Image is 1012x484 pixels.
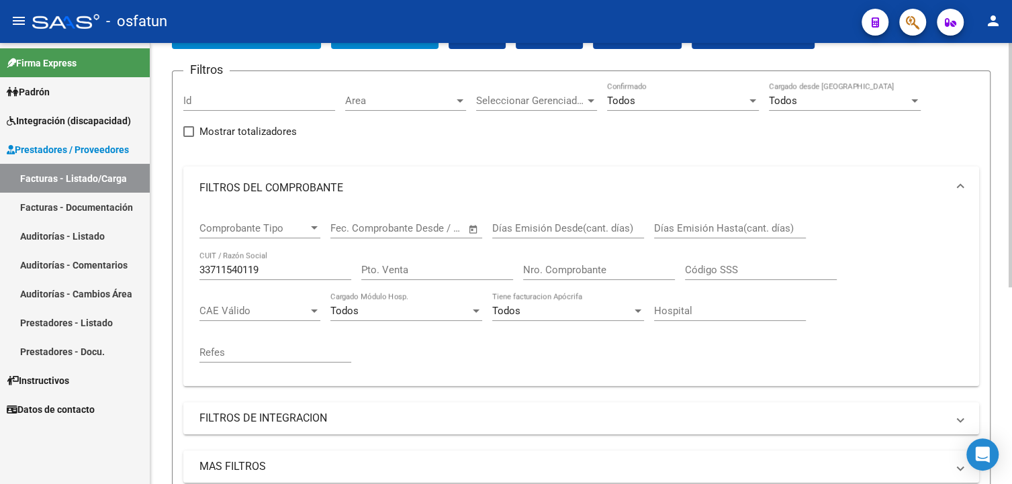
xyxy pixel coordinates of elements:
[769,95,797,107] span: Todos
[7,402,95,417] span: Datos de contacto
[7,113,131,128] span: Integración (discapacidad)
[386,222,451,234] input: End date
[966,438,999,471] div: Open Intercom Messenger
[476,95,585,107] span: Seleccionar Gerenciador
[183,60,230,79] h3: Filtros
[199,459,947,474] mat-panel-title: MAS FILTROS
[607,95,635,107] span: Todos
[106,7,167,36] span: - osfatun
[183,209,979,386] div: FILTROS DEL COMPROBANTE
[7,373,69,388] span: Instructivos
[199,305,308,317] span: CAE Válido
[466,222,481,237] button: Open calendar
[199,124,297,140] span: Mostrar totalizadores
[183,166,979,209] mat-expansion-panel-header: FILTROS DEL COMPROBANTE
[985,13,1001,29] mat-icon: person
[7,85,50,99] span: Padrón
[183,402,979,434] mat-expansion-panel-header: FILTROS DE INTEGRACION
[330,222,374,234] input: Start date
[330,305,359,317] span: Todos
[199,181,947,195] mat-panel-title: FILTROS DEL COMPROBANTE
[7,56,77,70] span: Firma Express
[199,411,947,426] mat-panel-title: FILTROS DE INTEGRACION
[183,450,979,483] mat-expansion-panel-header: MAS FILTROS
[345,95,454,107] span: Area
[492,305,520,317] span: Todos
[199,222,308,234] span: Comprobante Tipo
[11,13,27,29] mat-icon: menu
[7,142,129,157] span: Prestadores / Proveedores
